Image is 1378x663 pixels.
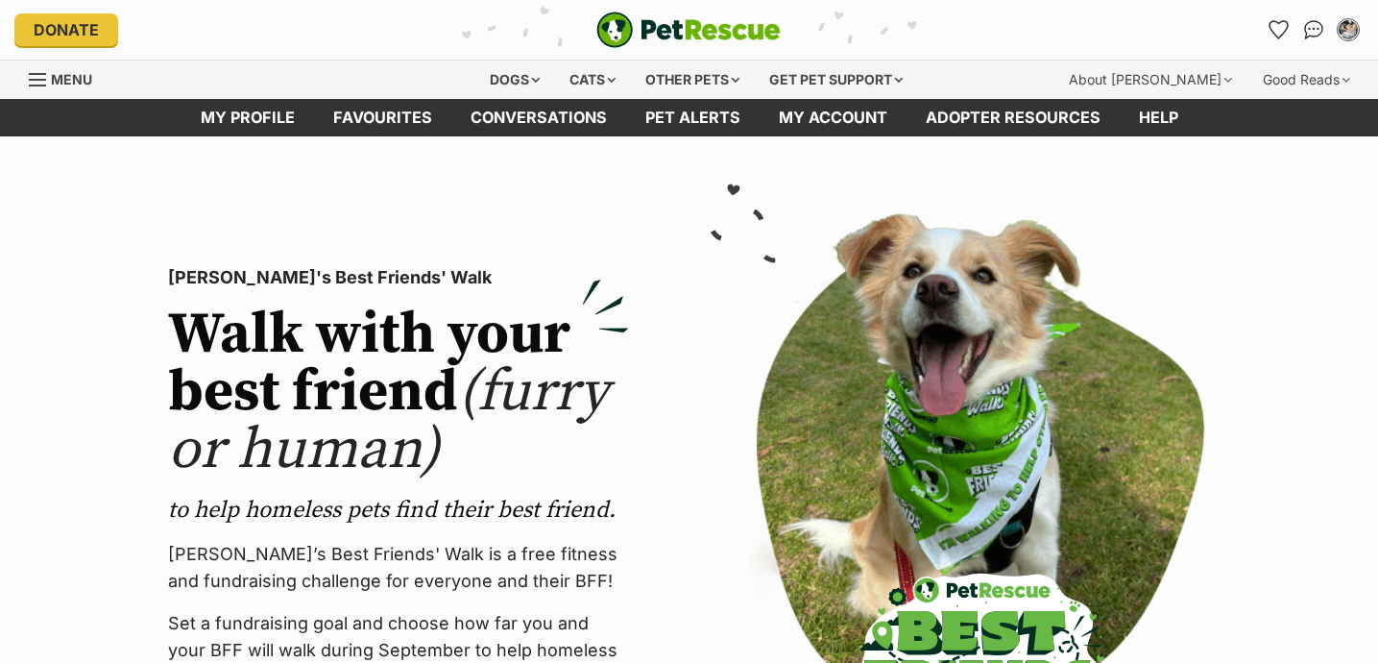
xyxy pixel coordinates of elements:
a: conversations [451,99,626,136]
span: Menu [51,71,92,87]
p: [PERSON_NAME]’s Best Friends' Walk is a free fitness and fundraising challenge for everyone and t... [168,541,629,595]
div: Cats [556,61,629,99]
a: Conversations [1298,14,1329,45]
a: Help [1120,99,1197,136]
img: Caitlin Archibald profile pic [1339,20,1358,39]
a: Donate [14,13,118,46]
div: Get pet support [756,61,916,99]
a: Pet alerts [626,99,760,136]
a: Adopter resources [907,99,1120,136]
a: PetRescue [596,12,781,48]
div: Good Reads [1249,61,1364,99]
a: Favourites [314,99,451,136]
span: (furry or human) [168,356,609,486]
a: Favourites [1264,14,1294,45]
div: About [PERSON_NAME] [1055,61,1245,99]
div: Dogs [476,61,553,99]
div: Other pets [632,61,753,99]
p: to help homeless pets find their best friend. [168,495,629,526]
h2: Walk with your best friend [168,307,629,479]
button: My account [1333,14,1364,45]
a: My account [760,99,907,136]
a: Menu [29,61,106,95]
img: logo-e224e6f780fb5917bec1dbf3a21bbac754714ae5b6737aabdf751b685950b380.svg [596,12,781,48]
img: chat-41dd97257d64d25036548639549fe6c8038ab92f7586957e7f3b1b290dea8141.svg [1304,20,1324,39]
a: My profile [181,99,314,136]
ul: Account quick links [1264,14,1364,45]
p: [PERSON_NAME]'s Best Friends' Walk [168,264,629,291]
